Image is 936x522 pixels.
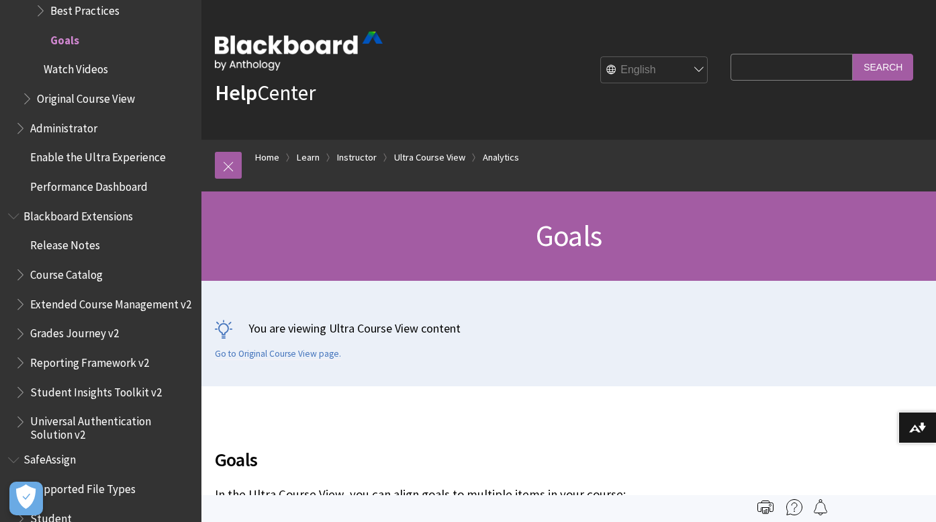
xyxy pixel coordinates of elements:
[215,486,724,503] p: In the Ultra Course View, you can align goals to multiple items in your course:
[30,146,166,165] span: Enable the Ultra Experience
[30,351,149,369] span: Reporting Framework v2
[44,58,108,77] span: Watch Videos
[215,79,257,106] strong: Help
[786,499,802,515] img: More help
[37,87,135,105] span: Original Course View
[812,499,829,515] img: Follow this page
[9,482,43,515] button: Open Preferences
[483,149,519,166] a: Analytics
[215,32,383,71] img: Blackboard by Anthology
[30,410,192,442] span: Universal Authentication Solution v2
[30,293,191,311] span: Extended Course Management v2
[536,217,602,254] span: Goals
[215,348,341,360] a: Go to Original Course View page.
[30,234,100,253] span: Release Notes
[255,149,279,166] a: Home
[30,263,103,281] span: Course Catalog
[337,149,377,166] a: Instructor
[8,205,193,442] nav: Book outline for Blackboard Extensions
[297,149,320,166] a: Learn
[24,449,76,467] span: SafeAssign
[30,175,148,193] span: Performance Dashboard
[394,149,465,166] a: Ultra Course View
[30,381,162,399] span: Student Insights Toolkit v2
[50,29,79,47] span: Goals
[30,478,136,496] span: Supported File Types
[215,445,724,474] span: Goals
[30,117,97,135] span: Administrator
[30,322,119,341] span: Grades Journey v2
[24,205,133,223] span: Blackboard Extensions
[601,57,708,84] select: Site Language Selector
[215,79,316,106] a: HelpCenter
[853,54,913,80] input: Search
[215,320,923,337] p: You are viewing Ultra Course View content
[757,499,774,515] img: Print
